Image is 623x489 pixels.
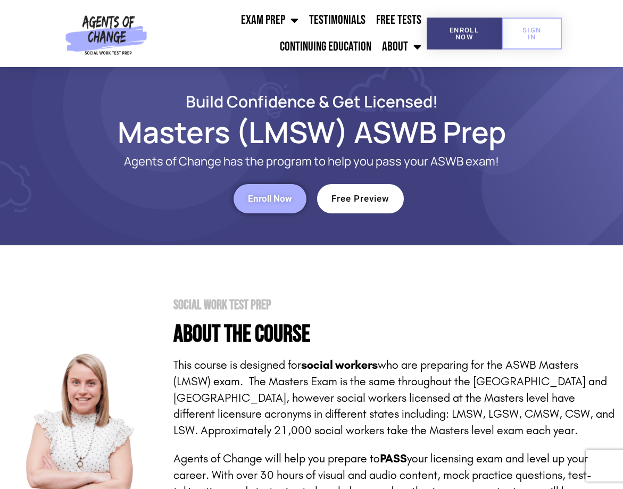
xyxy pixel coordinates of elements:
[151,7,427,60] nav: Menu
[248,194,292,203] span: Enroll Now
[69,155,554,168] p: Agents of Change has the program to help you pass your ASWB exam!
[444,27,485,40] span: Enroll Now
[234,184,306,213] a: Enroll Now
[301,358,378,372] strong: social workers
[173,322,615,346] h4: About the Course
[173,357,615,439] p: This course is designed for who are preparing for the ASWB Masters (LMSW) exam. The Masters Exam ...
[331,194,389,203] span: Free Preview
[371,7,427,34] a: Free Tests
[27,120,596,144] h1: Masters (LMSW) ASWB Prep
[502,18,562,49] a: SIGN IN
[173,299,615,312] h2: Social Work Test Prep
[236,7,304,34] a: Exam Prep
[317,184,404,213] a: Free Preview
[380,452,407,466] strong: PASS
[27,94,596,109] h2: Build Confidence & Get Licensed!
[427,18,502,49] a: Enroll Now
[275,34,377,60] a: Continuing Education
[519,27,545,40] span: SIGN IN
[304,7,371,34] a: Testimonials
[377,34,427,60] a: About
